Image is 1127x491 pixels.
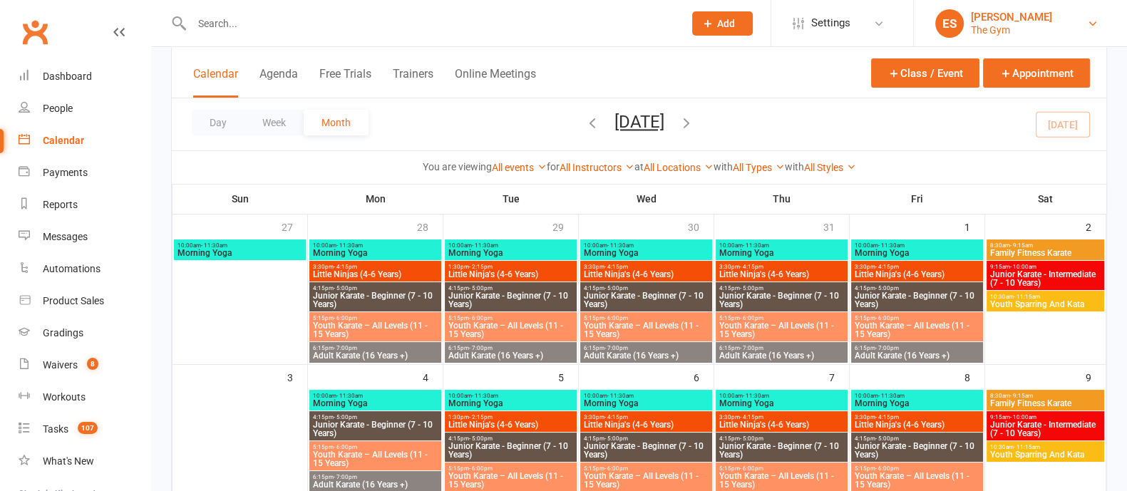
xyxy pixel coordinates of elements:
div: Automations [43,263,101,274]
span: - 6:00pm [469,315,493,321]
span: Junior Karate - Intermediate (7 - 10 Years) [989,270,1102,287]
span: 3:30pm [719,414,845,420]
span: 5:15pm [854,465,980,472]
span: 5:15pm [854,315,980,321]
span: 4:15pm [312,285,438,291]
span: - 2:15pm [469,264,493,270]
span: Junior Karate - Beginner (7 - 10 Years) [312,420,438,438]
span: 4:15pm [719,285,845,291]
div: ES [935,9,964,38]
span: Little Ninja's (4-6 Years) [719,270,845,279]
span: Morning Yoga [583,399,709,408]
span: 9:15am [989,264,1102,270]
span: 8:30am [989,393,1102,399]
th: Mon [308,184,443,214]
span: Adult Karate (16 Years +) [854,351,980,360]
span: Youth Sparring And Kata [989,450,1102,459]
span: 10:00am [583,393,709,399]
span: 5:15pm [719,465,845,472]
span: Morning Yoga [448,399,574,408]
div: 4 [423,365,443,388]
span: 10:00am [312,242,438,249]
span: - 11:15am [1014,294,1040,300]
div: 9 [1086,365,1106,388]
span: Youth Karate – All Levels (11 - 15 Years) [719,472,845,489]
span: - 5:00pm [875,435,899,442]
span: Morning Yoga [448,249,574,257]
span: - 6:00pm [334,444,357,450]
span: Youth Karate – All Levels (11 - 15 Years) [312,450,438,467]
span: 5:15pm [583,465,709,472]
span: - 6:00pm [740,315,763,321]
span: - 11:30am [472,393,498,399]
div: 2 [1086,215,1106,238]
span: 6:15pm [448,345,574,351]
span: - 5:00pm [469,285,493,291]
span: Little Ninja's (4-6 Years) [854,420,980,429]
span: Settings [811,7,850,39]
div: [PERSON_NAME] [971,11,1052,24]
span: 1:30pm [448,264,574,270]
span: Youth Karate – All Levels (11 - 15 Years) [854,321,980,338]
span: Little Ninja's (4-6 Years) [719,420,845,429]
span: 10:30am [989,294,1102,300]
span: Morning Yoga [719,249,845,257]
span: Family Fitness Karate [989,399,1102,408]
th: Wed [579,184,714,214]
span: Youth Karate – All Levels (11 - 15 Years) [719,321,845,338]
a: Payments [19,157,150,189]
a: Reports [19,189,150,221]
a: All Types [733,162,785,173]
span: 3:30pm [854,414,980,420]
a: People [19,93,150,125]
span: - 5:00pm [875,285,899,291]
span: Junior Karate - Beginner (7 - 10 Years) [312,291,438,309]
a: All events [492,162,547,173]
span: Morning Yoga [312,399,438,408]
span: 6:15pm [719,345,845,351]
span: Junior Karate - Beginner (7 - 10 Years) [854,442,980,459]
button: Week [245,110,304,135]
span: - 11:30am [472,242,498,249]
strong: with [714,161,733,172]
span: Junior Karate - Beginner (7 - 10 Years) [854,291,980,309]
span: Little Ninjas (4-6 Years) [312,270,438,279]
span: - 11:30am [336,393,363,399]
span: 10:00am [719,393,845,399]
button: Calendar [193,67,238,98]
span: 5:15pm [312,444,438,450]
button: Add [692,11,753,36]
span: Adult Karate (16 Years +) [312,480,438,489]
span: 4:15pm [854,285,980,291]
button: Month [304,110,369,135]
span: - 5:00pm [740,285,763,291]
strong: You are viewing [423,161,492,172]
a: All Styles [804,162,856,173]
span: - 7:00pm [875,345,899,351]
span: Morning Yoga [719,399,845,408]
span: 8 [87,358,98,370]
span: Adult Karate (16 Years +) [719,351,845,360]
div: People [43,103,73,114]
div: What's New [43,455,94,467]
button: Agenda [259,67,298,98]
span: - 11:30am [607,393,634,399]
span: 3:30pm [854,264,980,270]
span: - 7:00pm [604,345,628,351]
span: - 9:15am [1010,393,1033,399]
span: - 2:15pm [469,414,493,420]
span: - 6:00pm [740,465,763,472]
span: 10:00am [854,393,980,399]
span: Little Ninja's (4-6 Years) [448,420,574,429]
span: Adult Karate (16 Years +) [448,351,574,360]
span: 3:30pm [719,264,845,270]
a: Dashboard [19,61,150,93]
div: 1 [964,215,984,238]
a: All Instructors [560,162,634,173]
span: 3:30pm [583,414,709,420]
strong: at [634,161,644,172]
span: - 4:15pm [740,264,763,270]
span: - 11:30am [201,242,227,249]
span: 5:15pm [312,315,438,321]
span: 4:15pm [583,285,709,291]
